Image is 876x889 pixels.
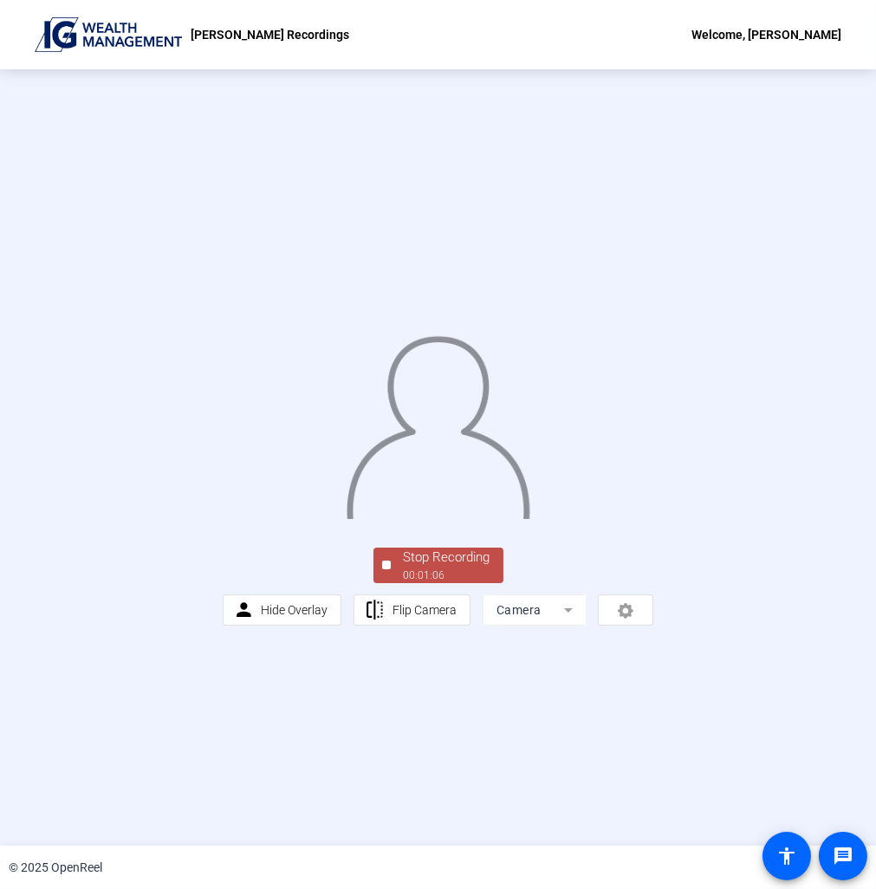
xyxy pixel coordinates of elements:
button: Flip Camera [354,594,470,626]
div: Stop Recording [404,548,490,568]
button: Hide Overlay [223,594,342,626]
div: Welcome, [PERSON_NAME] [691,24,841,45]
mat-icon: person [233,600,255,621]
img: overlay [345,325,531,519]
span: Hide Overlay [261,603,328,617]
button: Stop Recording00:01:06 [373,548,503,583]
img: OpenReel logo [35,17,182,52]
mat-icon: flip [364,600,386,621]
p: [PERSON_NAME] Recordings [191,24,349,45]
mat-icon: accessibility [776,846,797,866]
div: © 2025 OpenReel [9,859,102,877]
div: 00:01:06 [404,568,490,583]
span: Flip Camera [393,603,457,617]
mat-icon: message [833,846,853,866]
